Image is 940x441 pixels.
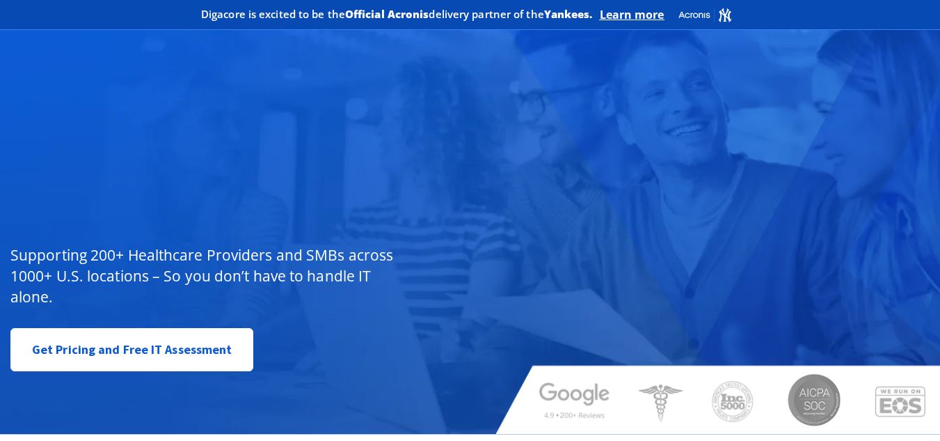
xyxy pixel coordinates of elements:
[32,336,232,364] span: Get Pricing and Free IT Assessment
[544,7,593,21] b: Yankees.
[10,245,395,307] p: Supporting 200+ Healthcare Providers and SMBs across 1000+ U.S. locations – So you don’t have to ...
[678,7,732,23] img: Acronis
[10,328,253,371] a: Get Pricing and Free IT Assessment
[345,7,429,21] b: Official Acronis
[201,9,593,20] h2: Digacore is excited to be the delivery partner of the
[600,8,664,22] a: Learn more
